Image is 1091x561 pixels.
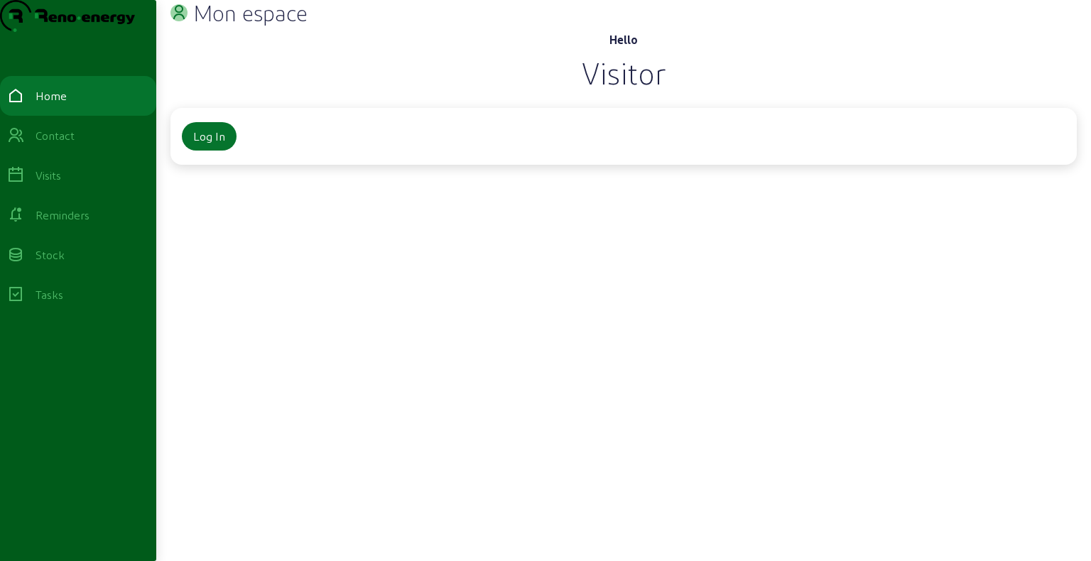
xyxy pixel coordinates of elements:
div: Log In [193,128,225,145]
div: Stock [36,246,65,263]
div: Contact [36,127,75,144]
div: Visitor [170,54,1077,91]
div: Home [36,87,67,104]
div: Hello [170,31,1077,48]
button: Log In [182,122,237,151]
div: Reminders [36,207,89,224]
div: Tasks [36,286,63,303]
div: Visits [36,167,61,184]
